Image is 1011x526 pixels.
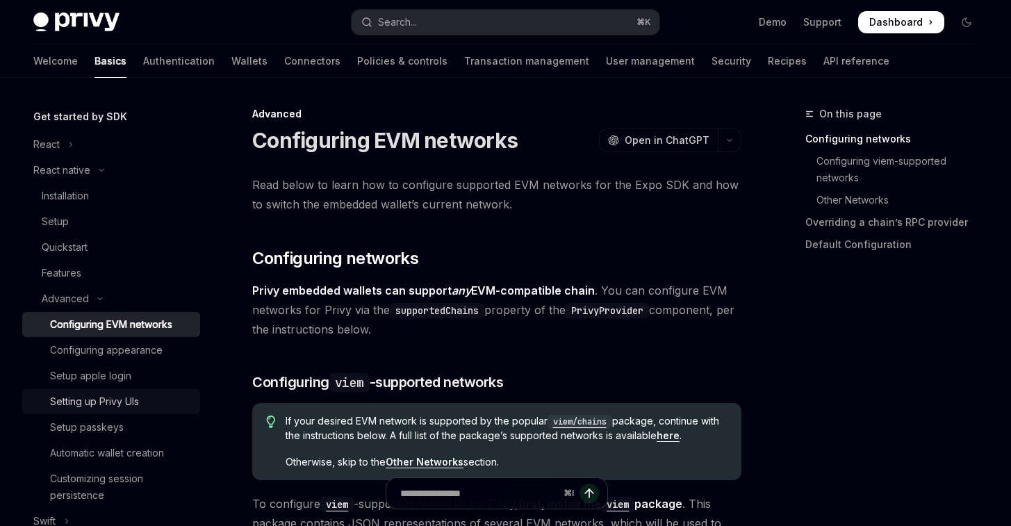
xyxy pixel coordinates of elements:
span: Open in ChatGPT [625,133,709,147]
em: any [452,283,471,297]
code: supportedChains [390,303,484,318]
button: Toggle Advanced section [22,286,200,311]
a: Quickstart [22,235,200,260]
div: Automatic wallet creation [50,445,164,461]
span: On this page [819,106,882,122]
a: Authentication [143,44,215,78]
a: User management [606,44,695,78]
div: Setting up Privy UIs [50,393,139,410]
a: Configuring appearance [22,338,200,363]
div: Advanced [42,290,89,307]
div: Search... [378,14,417,31]
a: Setting up Privy UIs [22,389,200,414]
img: dark logo [33,13,120,32]
div: React [33,136,60,153]
div: Installation [42,188,89,204]
div: Configuring appearance [50,342,163,359]
a: Customizing session persistence [22,466,200,508]
a: Demo [759,15,787,29]
button: Open in ChatGPT [599,129,718,152]
span: ⌘ K [636,17,651,28]
button: Toggle React section [22,132,200,157]
input: Ask a question... [400,478,558,509]
a: Default Configuration [805,233,989,256]
div: Setup passkeys [50,419,124,436]
span: Read below to learn how to configure supported EVM networks for the Expo SDK and how to switch th... [252,175,741,214]
span: Configuring -supported networks [252,372,503,392]
a: Other Networks [805,189,989,211]
code: PrivyProvider [566,303,649,318]
a: Setup passkeys [22,415,200,440]
strong: Privy embedded wallets can support EVM-compatible chain [252,283,595,297]
a: Features [22,261,200,286]
button: Send message [580,484,599,503]
a: Setup [22,209,200,234]
button: Toggle dark mode [955,11,978,33]
a: Support [803,15,841,29]
span: Otherwise, skip to the section. [286,455,728,469]
h5: Get started by SDK [33,108,127,125]
a: Connectors [284,44,340,78]
a: Overriding a chain’s RPC provider [805,211,989,233]
div: Features [42,265,81,281]
a: here [657,429,680,442]
div: Configuring EVM networks [50,316,172,333]
a: Automatic wallet creation [22,441,200,466]
code: viem/chains [548,415,612,429]
a: Configuring networks [805,128,989,150]
a: Policies & controls [357,44,447,78]
a: Installation [22,183,200,208]
div: Setup [42,213,69,230]
a: Recipes [768,44,807,78]
a: Other Networks [386,456,463,468]
span: . You can configure EVM networks for Privy via the property of the component, per the instruction... [252,281,741,339]
a: Dashboard [858,11,944,33]
a: Transaction management [464,44,589,78]
a: Configuring EVM networks [22,312,200,337]
a: API reference [823,44,889,78]
div: Setup apple login [50,368,131,384]
a: viem/chains [548,415,612,427]
button: Toggle React native section [22,158,200,183]
button: Open search [352,10,659,35]
a: Wallets [231,44,268,78]
a: Configuring viem-supported networks [805,150,989,189]
a: Basics [94,44,126,78]
div: Quickstart [42,239,88,256]
svg: Tip [266,416,276,428]
div: Customizing session persistence [50,470,192,504]
a: Security [712,44,751,78]
a: Setup apple login [22,363,200,388]
span: Configuring networks [252,247,418,270]
div: React native [33,162,90,179]
a: Welcome [33,44,78,78]
code: viem [329,373,370,392]
h1: Configuring EVM networks [252,128,518,153]
div: Advanced [252,107,741,121]
span: If your desired EVM network is supported by the popular package, continue with the instructions b... [286,414,728,443]
span: Dashboard [869,15,923,29]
